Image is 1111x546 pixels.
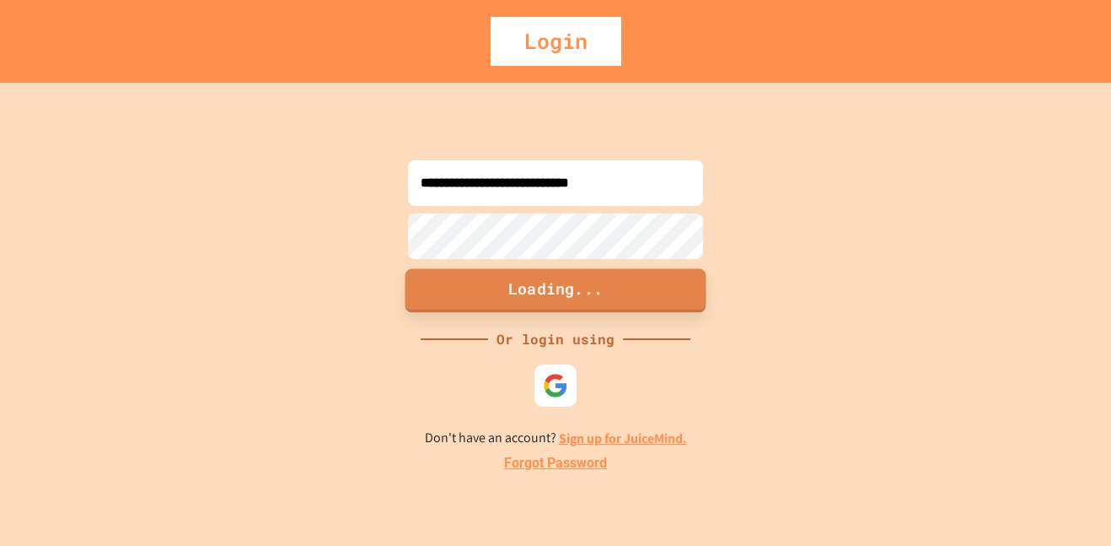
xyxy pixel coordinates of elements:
[488,329,623,349] div: Or login using
[504,453,607,473] a: Forgot Password
[425,428,687,449] p: Don't have an account?
[491,17,621,66] div: Login
[543,373,568,398] img: google-icon.svg
[559,430,687,447] a: Sign up for JuiceMind.
[405,268,706,312] button: Loading...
